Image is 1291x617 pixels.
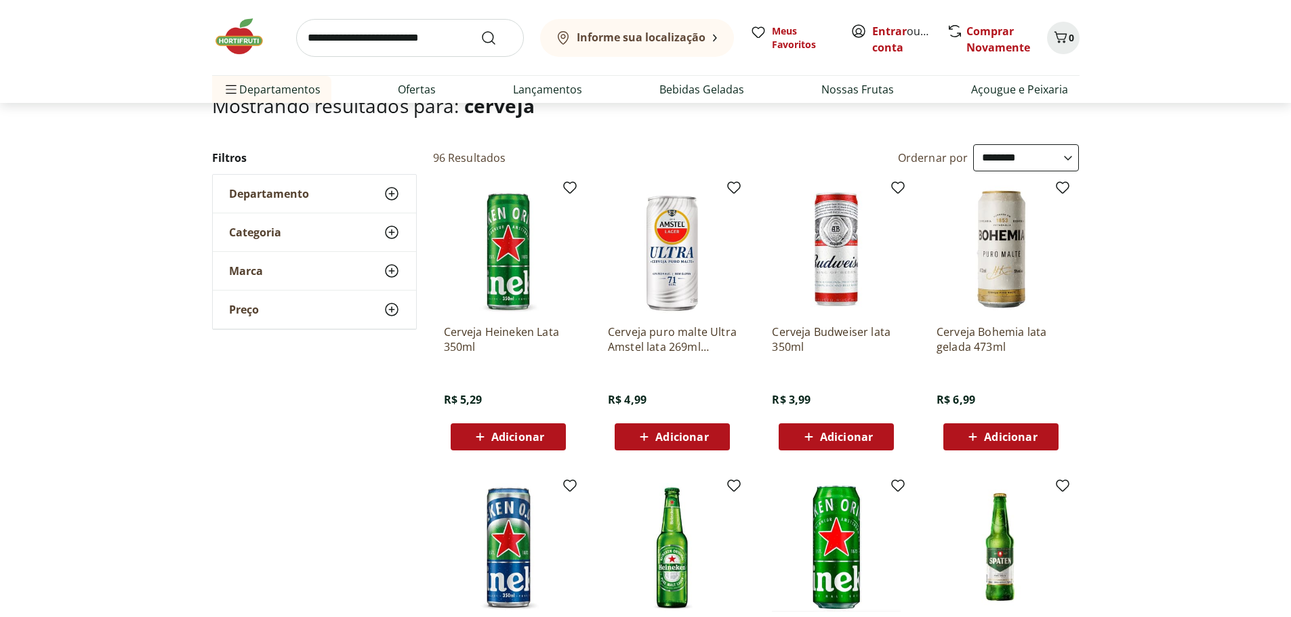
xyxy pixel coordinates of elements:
[213,213,416,251] button: Categoria
[937,392,975,407] span: R$ 6,99
[971,81,1068,98] a: Açougue e Peixaria
[444,483,573,612] img: Cerveja zero Heineken lata 350ml gelada
[213,175,416,213] button: Departamento
[513,81,582,98] a: Lançamentos
[898,150,968,165] label: Ordernar por
[444,324,573,354] a: Cerveja Heineken Lata 350ml
[821,81,894,98] a: Nossas Frutas
[213,252,416,290] button: Marca
[615,423,730,450] button: Adicionar
[296,19,524,57] input: search
[229,187,309,200] span: Departamento
[608,185,737,314] img: Cerveja puro malte Ultra Amstel lata 269ml gelada
[444,185,573,314] img: Cerveja Heineken Lata 350ml
[608,483,737,612] img: Cerveja long neck Heineken 330ml gelada
[212,95,1080,116] h1: Mostrando resultados para:
[1047,22,1080,54] button: Carrinho
[451,423,566,450] button: Adicionar
[577,30,705,45] b: Informe sua localização
[772,324,901,354] a: Cerveja Budweiser lata 350ml
[772,392,811,407] span: R$ 3,99
[398,81,436,98] a: Ofertas
[937,324,1065,354] a: Cerveja Bohemia lata gelada 473ml
[772,483,901,612] img: Cerveja puro malte Heineken lata 473ml gelada
[772,185,901,314] img: Cerveja Budweiser lata 350ml
[223,73,321,106] span: Departamentos
[212,144,417,171] h2: Filtros
[872,23,933,56] span: ou
[966,24,1030,55] a: Comprar Novamente
[820,431,873,442] span: Adicionar
[937,483,1065,612] img: Cerveja Long Neck Spaten 330ml
[872,24,947,55] a: Criar conta
[229,226,281,239] span: Categoria
[491,431,544,442] span: Adicionar
[223,73,239,106] button: Menu
[872,24,907,39] a: Entrar
[659,81,744,98] a: Bebidas Geladas
[540,19,734,57] button: Informe sua localização
[212,16,280,57] img: Hortifruti
[984,431,1037,442] span: Adicionar
[608,324,737,354] a: Cerveja puro malte Ultra Amstel lata 269ml gelada
[444,392,483,407] span: R$ 5,29
[480,30,513,46] button: Submit Search
[433,150,506,165] h2: 96 Resultados
[750,24,834,51] a: Meus Favoritos
[229,303,259,316] span: Preço
[608,392,647,407] span: R$ 4,99
[1069,31,1074,44] span: 0
[772,24,834,51] span: Meus Favoritos
[655,431,708,442] span: Adicionar
[943,423,1059,450] button: Adicionar
[779,423,894,450] button: Adicionar
[229,264,263,278] span: Marca
[464,93,535,119] span: cerveja
[213,291,416,328] button: Preço
[937,185,1065,314] img: Cerveja Bohemia lata gelada 473ml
